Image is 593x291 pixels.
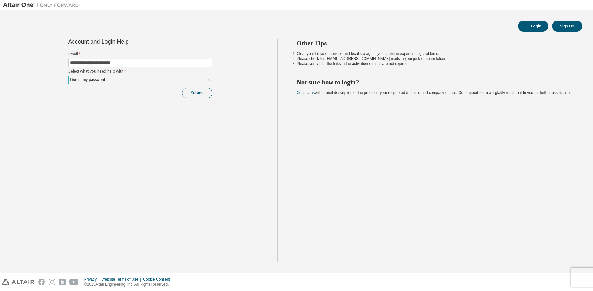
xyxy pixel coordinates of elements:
[101,277,143,282] div: Website Terms of Use
[143,277,174,282] div: Cookie Consent
[2,279,34,285] img: altair_logo.svg
[552,21,582,32] button: Sign Up
[297,56,571,61] li: Please check for [EMAIL_ADDRESS][DOMAIN_NAME] mails in your junk or spam folder.
[59,279,66,285] img: linkedin.svg
[69,76,106,83] div: I forgot my password
[69,279,79,285] img: youtube.svg
[68,69,212,74] label: Select what you need help with
[84,282,174,287] p: © 2025 Altair Engineering, Inc. All Rights Reserved.
[182,88,212,98] button: Submit
[69,76,212,84] div: I forgot my password
[297,90,315,95] a: Contact us
[518,21,548,32] button: Login
[68,52,212,57] label: Email
[3,2,82,8] img: Altair One
[297,78,571,86] h2: Not sure how to login?
[297,61,571,66] li: Please verify that the links in the activation e-mails are not expired.
[38,279,45,285] img: facebook.svg
[297,39,571,47] h2: Other Tips
[297,51,571,56] li: Clear your browser cookies and local storage, if you continue experiencing problems.
[49,279,55,285] img: instagram.svg
[68,39,184,44] div: Account and Login Help
[297,90,571,95] span: with a brief description of the problem, your registered e-mail id and company details. Our suppo...
[84,277,101,282] div: Privacy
